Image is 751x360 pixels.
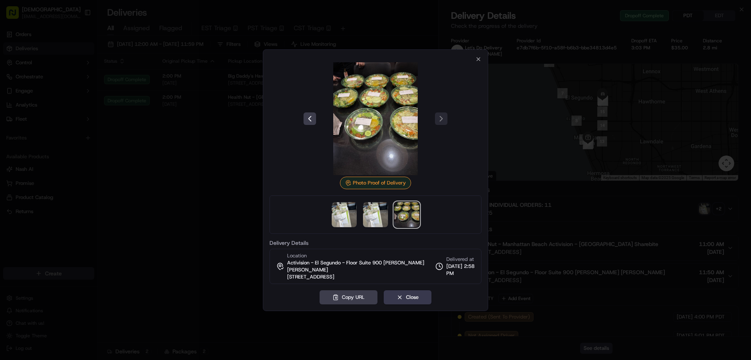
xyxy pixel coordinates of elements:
img: photo_proof_of_delivery image [363,202,388,227]
p: Welcome 👋 [8,31,142,44]
span: Delivered at [446,256,475,263]
div: Start new chat [27,75,128,83]
span: Location [287,252,307,259]
span: [DATE] 2:58 PM [446,263,475,277]
span: Knowledge Base [16,114,60,121]
img: Nash [8,8,23,24]
div: 📗 [8,114,14,121]
img: photo_proof_of_delivery image [319,62,432,175]
img: photo_proof_of_pickup image [332,202,357,227]
div: We're available if you need us! [27,83,99,89]
a: 💻API Documentation [63,110,129,125]
img: 1736555255976-a54dd68f-1ca7-489b-9aae-adbdc363a1c4 [8,75,22,89]
span: Activision - El Segundo - Floor Suite 900 [PERSON_NAME] [PERSON_NAME] [287,259,434,273]
span: Pylon [78,133,95,139]
label: Delivery Details [269,240,482,246]
button: Start new chat [133,77,142,87]
div: 💻 [66,114,72,121]
button: Copy URL [320,290,377,304]
button: Close [384,290,431,304]
img: photo_proof_of_delivery image [394,202,419,227]
input: Got a question? Start typing here... [20,51,141,59]
span: API Documentation [74,114,126,121]
a: Powered byPylon [55,132,95,139]
span: [STREET_ADDRESS] [287,273,334,280]
a: 📗Knowledge Base [5,110,63,125]
div: Photo Proof of Delivery [340,177,411,189]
